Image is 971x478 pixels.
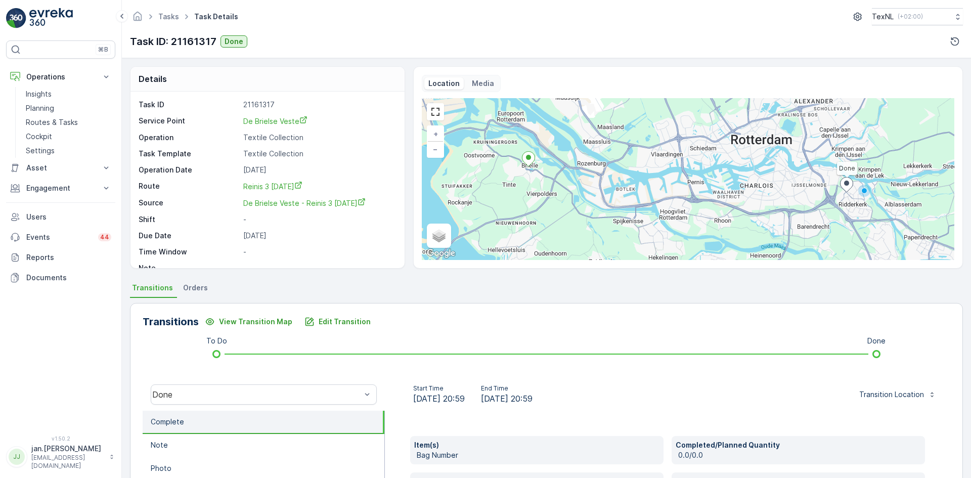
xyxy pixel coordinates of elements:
span: [DATE] 20:59 [481,393,533,405]
a: Settings [22,144,115,158]
span: Transitions [132,283,173,293]
p: TexNL [872,12,894,22]
button: Edit Transition [298,314,377,330]
p: Asset [26,163,95,173]
span: + [433,129,438,138]
a: View Fullscreen [428,104,443,119]
p: Engagement [26,183,95,193]
p: Due Date [139,231,239,241]
a: De Brielse Veste - Reinis 3 wednesday [243,198,394,208]
p: - [243,263,394,273]
p: To Do [206,336,227,346]
p: 44 [100,233,109,241]
p: Item(s) [414,440,659,450]
p: - [243,247,394,257]
p: Photo [151,463,171,473]
div: JJ [9,449,25,465]
p: Events [26,232,92,242]
button: Engagement [6,178,115,198]
p: Operation Date [139,165,239,175]
a: Tasks [158,12,179,21]
p: Done [225,36,243,47]
p: Task ID [139,100,239,110]
p: [DATE] [243,165,394,175]
p: 21161317 [243,100,394,110]
a: Reports [6,247,115,268]
p: Start Time [413,384,465,393]
p: Shift [139,214,239,225]
p: Completed/Planned Quantity [676,440,921,450]
span: Orders [183,283,208,293]
button: JJjan.[PERSON_NAME][EMAIL_ADDRESS][DOMAIN_NAME] [6,444,115,470]
a: Layers [428,225,450,247]
p: Edit Transition [319,317,371,327]
p: Planning [26,103,54,113]
img: logo [6,8,26,28]
p: Settings [26,146,55,156]
a: Events44 [6,227,115,247]
span: De Brielse Veste - Reinis 3 [DATE] [243,199,366,207]
p: Textile Collection [243,133,394,143]
p: Service Point [139,116,239,126]
span: De Brielse Veste [243,117,307,125]
p: Insights [26,89,52,99]
a: Zoom In [428,126,443,142]
span: [DATE] 20:59 [413,393,465,405]
p: Complete [151,417,184,427]
button: Transition Location [853,386,942,403]
p: Task Template [139,149,239,159]
p: Bag Number [417,450,659,460]
a: Insights [22,87,115,101]
a: Reinis 3 wednesday [243,181,394,192]
p: View Transition Map [219,317,292,327]
p: Note [139,263,239,273]
p: Task ID: 21161317 [130,34,216,49]
span: v 1.50.2 [6,436,115,442]
p: Location [428,78,460,89]
a: Documents [6,268,115,288]
button: Operations [6,67,115,87]
img: logo_light-DOdMpM7g.png [29,8,73,28]
p: Documents [26,273,111,283]
p: Time Window [139,247,239,257]
p: Media [472,78,494,89]
p: Operation [139,133,239,143]
a: Zoom Out [428,142,443,157]
p: [EMAIL_ADDRESS][DOMAIN_NAME] [31,454,104,470]
p: Note [151,440,168,450]
button: Asset [6,158,115,178]
p: [DATE] [243,231,394,241]
span: − [433,145,438,153]
p: jan.[PERSON_NAME] [31,444,104,454]
a: Planning [22,101,115,115]
p: Transition Location [859,389,924,400]
p: Operations [26,72,95,82]
a: Users [6,207,115,227]
p: End Time [481,384,533,393]
span: Task Details [192,12,240,22]
a: Cockpit [22,129,115,144]
button: View Transition Map [199,314,298,330]
div: Done [152,390,361,399]
p: Route [139,181,239,192]
p: Users [26,212,111,222]
a: Routes & Tasks [22,115,115,129]
p: Routes & Tasks [26,117,78,127]
p: Cockpit [26,132,52,142]
a: De Brielse Veste [243,116,394,126]
a: Homepage [132,15,143,23]
a: Open this area in Google Maps (opens a new window) [424,247,458,260]
button: TexNL(+02:00) [872,8,963,25]
p: - [243,214,394,225]
p: Transitions [143,314,199,329]
button: Done [220,35,247,48]
span: Reinis 3 [DATE] [243,182,302,191]
p: Reports [26,252,111,263]
p: Textile Collection [243,149,394,159]
img: Google [424,247,458,260]
p: Source [139,198,239,208]
p: 0.0/0.0 [678,450,921,460]
p: Details [139,73,167,85]
p: ( +02:00 ) [898,13,923,21]
p: Done [867,336,886,346]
